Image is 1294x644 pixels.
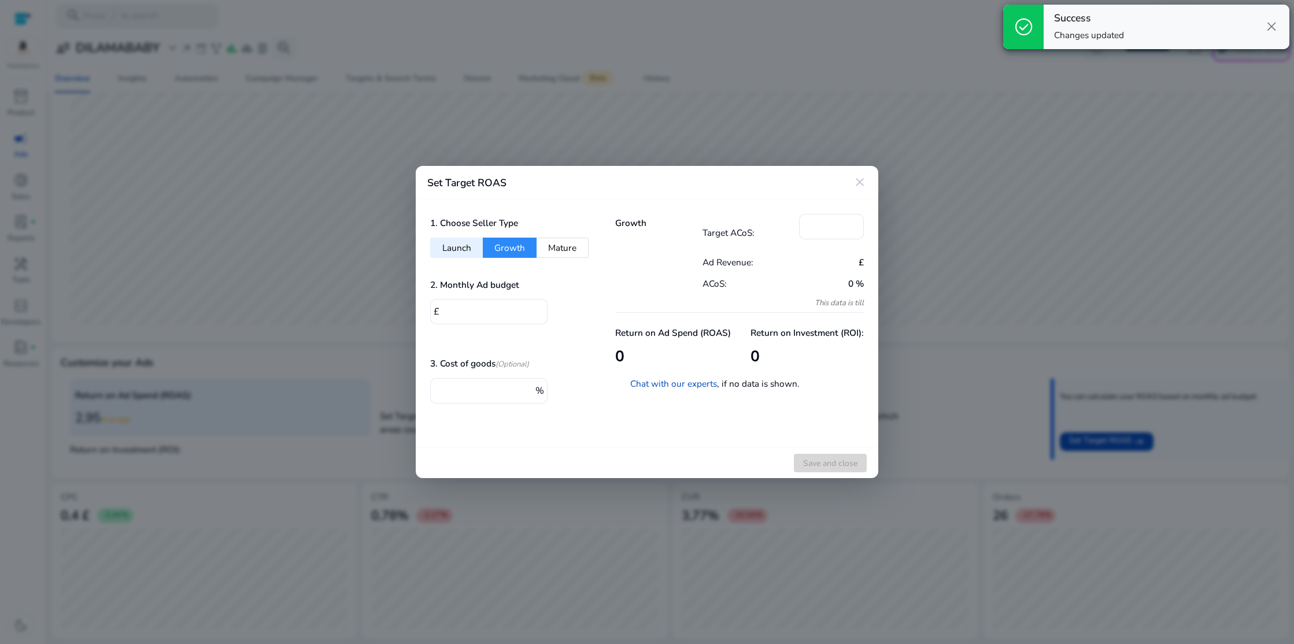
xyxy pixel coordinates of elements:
[430,358,529,370] h5: 3. Cost of goods
[483,238,537,258] button: Growth
[615,377,814,390] p: , if no data is shown.
[19,30,28,39] img: website_grey.svg
[430,238,483,258] button: Launch
[783,277,864,290] p: 0 %
[615,326,731,339] p: Return on Ad Spend (ROAS)
[430,218,518,228] h5: 1. Choose Seller Type
[30,30,165,39] div: [PERSON_NAME]: [DOMAIN_NAME]
[535,384,544,397] span: %
[496,359,529,369] i: (Optional)
[783,256,864,269] p: £
[853,175,867,189] mat-icon: close
[750,326,864,339] p: Return on Investment (ROI):
[61,68,88,76] div: Dominio
[19,18,28,28] img: logo_orange.svg
[703,256,783,269] p: Ad Revenue:
[129,68,192,76] div: Keyword (traffico)
[703,277,783,290] p: ACoS:
[703,226,800,239] p: Target ACoS:
[1014,17,1034,37] span: check_circle
[630,377,717,390] a: Chat with our experts
[750,347,864,366] h3: 0
[615,218,703,228] h5: Growth
[615,347,731,366] h3: 0
[427,177,506,189] h4: Set Target ROAS
[1264,19,1279,34] span: close
[1054,12,1124,24] h4: Success
[703,298,864,309] p: This data is till
[32,18,57,28] div: v 4.0.25
[1054,29,1124,42] p: Changes updated
[116,67,125,76] img: tab_keywords_by_traffic_grey.svg
[48,67,57,76] img: tab_domain_overview_orange.svg
[537,238,589,258] button: Mature
[430,280,519,290] h5: 2. Monthly Ad budget
[434,305,439,318] span: £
